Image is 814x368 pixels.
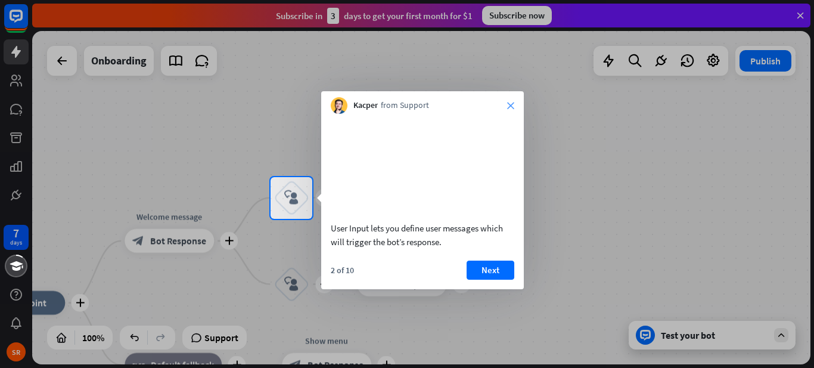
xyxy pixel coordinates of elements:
[331,221,514,249] div: User Input lets you define user messages which will trigger the bot’s response.
[467,261,514,280] button: Next
[353,100,378,112] span: Kacper
[381,100,429,112] span: from Support
[507,102,514,109] i: close
[331,265,354,276] div: 2 of 10
[284,191,299,205] i: block_user_input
